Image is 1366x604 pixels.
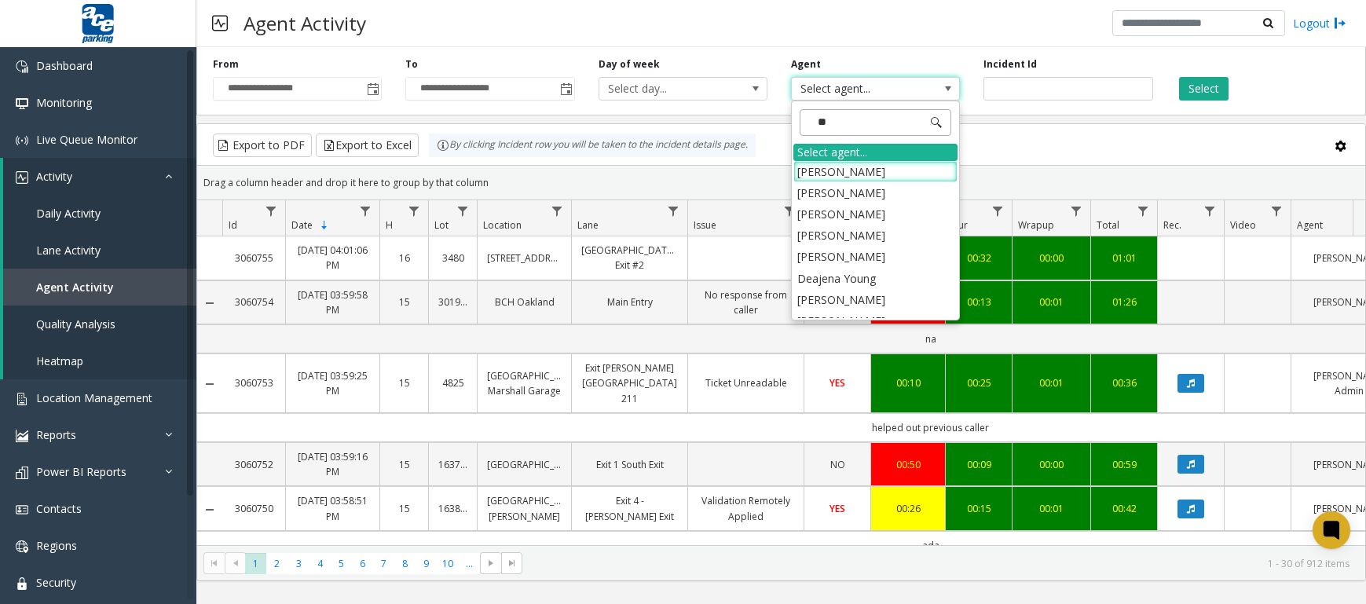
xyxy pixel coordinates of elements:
[452,200,474,221] a: Lot Filter Menu
[487,368,562,398] a: [GEOGRAPHIC_DATA] Marshall Garage
[1022,457,1081,472] a: 00:00
[352,553,373,574] span: Page 6
[36,575,76,590] span: Security
[212,4,228,42] img: pageIcon
[232,375,276,390] a: 3060753
[16,577,28,590] img: 'icon'
[955,251,1002,265] a: 00:32
[1100,501,1148,516] a: 00:42
[1022,375,1081,390] div: 00:01
[438,553,459,574] span: Page 10
[581,243,678,273] a: [GEOGRAPHIC_DATA], Exit #2
[955,295,1002,309] div: 00:13
[955,375,1002,390] div: 00:25
[197,200,1365,545] div: Data table
[1100,375,1148,390] a: 00:36
[229,218,237,232] span: Id
[557,78,574,100] span: Toggle popup
[16,503,28,516] img: 'icon'
[36,132,137,147] span: Live Queue Monitor
[1163,218,1181,232] span: Rec.
[16,171,28,184] img: 'icon'
[881,457,936,472] a: 00:50
[793,268,958,289] li: Deajena Young
[1022,501,1081,516] div: 00:01
[577,218,599,232] span: Lane
[1266,200,1287,221] a: Video Filter Menu
[487,295,562,309] a: BCH Oakland
[1293,15,1346,31] a: Logout
[3,232,196,269] a: Lane Activity
[438,501,467,516] a: 163838
[506,557,518,569] span: Go to the last page
[459,553,480,574] span: Page 11
[261,200,282,221] a: Id Filter Menu
[288,553,309,574] span: Page 3
[213,57,239,71] label: From
[295,243,370,273] a: [DATE] 04:01:06 PM
[36,243,101,258] span: Lane Activity
[404,200,425,221] a: H Filter Menu
[698,287,794,317] a: No response from caller
[36,280,114,295] span: Agent Activity
[36,427,76,442] span: Reports
[16,467,28,479] img: 'icon'
[1100,251,1148,265] a: 01:01
[438,457,467,472] a: 163737
[197,378,222,390] a: Collapse Details
[36,464,126,479] span: Power BI Reports
[232,501,276,516] a: 3060750
[36,95,92,110] span: Monitoring
[955,457,1002,472] div: 00:09
[793,225,958,246] li: [PERSON_NAME]
[581,493,678,523] a: Exit 4 - [PERSON_NAME] Exit
[881,501,936,516] a: 00:26
[16,60,28,73] img: 'icon'
[434,218,449,232] span: Lot
[213,134,312,157] button: Export to PDF
[485,557,497,569] span: Go to the next page
[1022,295,1081,309] a: 00:01
[36,390,152,405] span: Location Management
[437,139,449,152] img: infoIcon.svg
[390,501,419,516] a: 15
[793,161,958,182] li: [PERSON_NAME]
[232,251,276,265] a: 3060755
[983,57,1037,71] label: Incident Id
[405,57,418,71] label: To
[36,501,82,516] span: Contacts
[36,538,77,553] span: Regions
[394,553,416,574] span: Page 8
[599,57,660,71] label: Day of week
[295,287,370,317] a: [DATE] 03:59:58 PM
[390,251,419,265] a: 16
[1100,457,1148,472] div: 00:59
[36,206,101,221] span: Daily Activity
[581,361,678,406] a: Exit [PERSON_NAME][GEOGRAPHIC_DATA] 211
[245,553,266,574] span: Page 1
[829,502,845,515] span: YES
[830,458,845,471] span: NO
[390,457,419,472] a: 15
[1297,218,1323,232] span: Agent
[16,393,28,405] img: 'icon'
[318,219,331,232] span: Sortable
[16,540,28,553] img: 'icon'
[881,375,936,390] div: 00:10
[1133,200,1154,221] a: Total Filter Menu
[291,218,313,232] span: Date
[955,501,1002,516] div: 00:15
[266,553,287,574] span: Page 2
[487,493,562,523] a: [GEOGRAPHIC_DATA] [PERSON_NAME]
[3,158,196,195] a: Activity
[814,375,861,390] a: YES
[599,78,734,100] span: Select day...
[1100,295,1148,309] a: 01:26
[793,144,958,161] div: Select agent...
[390,295,419,309] a: 15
